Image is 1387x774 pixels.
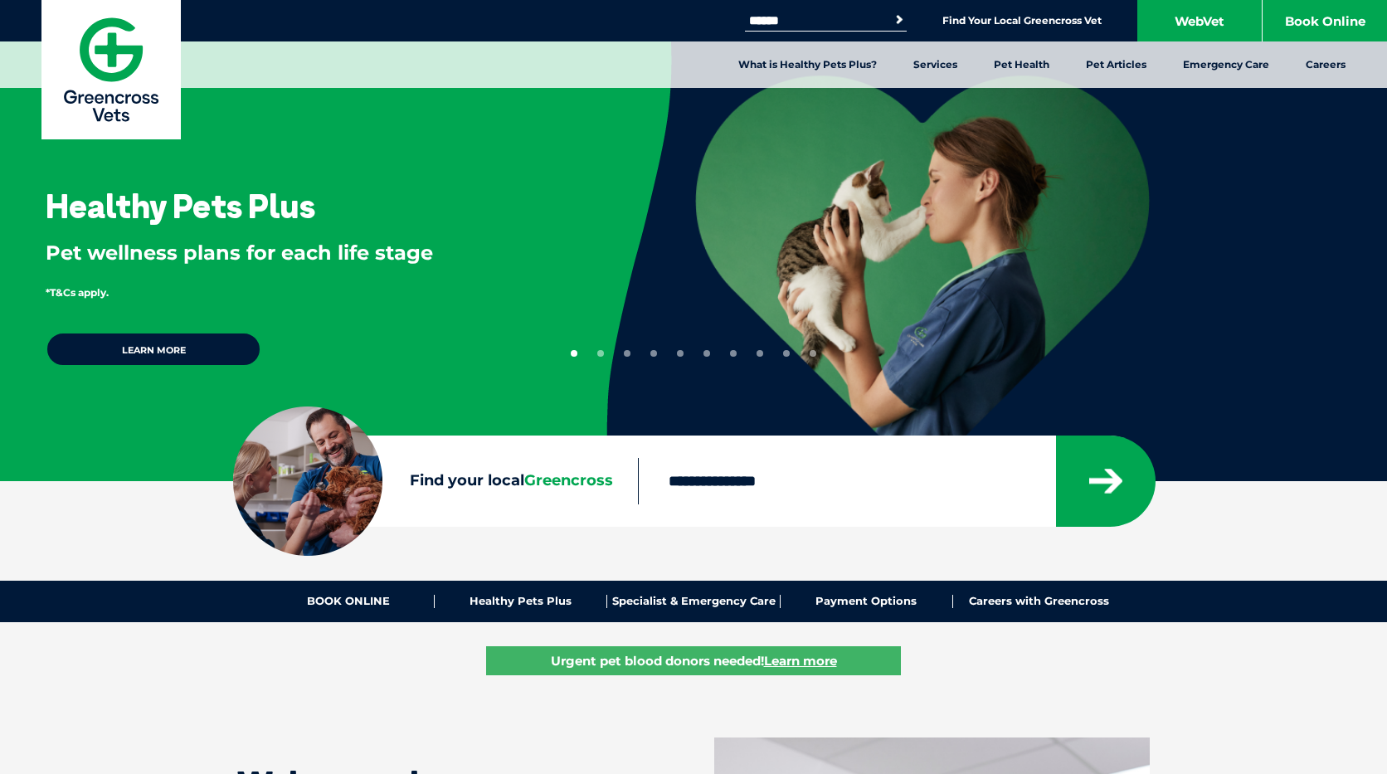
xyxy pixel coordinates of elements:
h3: Healthy Pets Plus [46,189,315,222]
a: Pet Articles [1068,41,1165,88]
a: Specialist & Emergency Care [607,595,780,608]
a: Pet Health [976,41,1068,88]
button: 7 of 10 [730,350,737,357]
button: 6 of 10 [703,350,710,357]
u: Learn more [764,653,837,669]
button: 10 of 10 [810,350,816,357]
a: Services [895,41,976,88]
a: Payment Options [781,595,953,608]
button: 2 of 10 [597,350,604,357]
a: Careers with Greencross [953,595,1125,608]
a: Urgent pet blood donors needed!Learn more [486,646,901,675]
button: 9 of 10 [783,350,790,357]
a: BOOK ONLINE [262,595,435,608]
a: Learn more [46,332,261,367]
p: Pet wellness plans for each life stage [46,239,552,267]
label: Find your local [233,469,638,494]
a: Careers [1287,41,1364,88]
span: *T&Cs apply. [46,286,109,299]
button: 8 of 10 [757,350,763,357]
a: Emergency Care [1165,41,1287,88]
a: Healthy Pets Plus [435,595,607,608]
button: 3 of 10 [624,350,630,357]
button: 5 of 10 [677,350,684,357]
a: Find Your Local Greencross Vet [942,14,1102,27]
button: 4 of 10 [650,350,657,357]
a: What is Healthy Pets Plus? [720,41,895,88]
span: Greencross [524,471,613,489]
button: 1 of 10 [571,350,577,357]
button: Search [891,12,908,28]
